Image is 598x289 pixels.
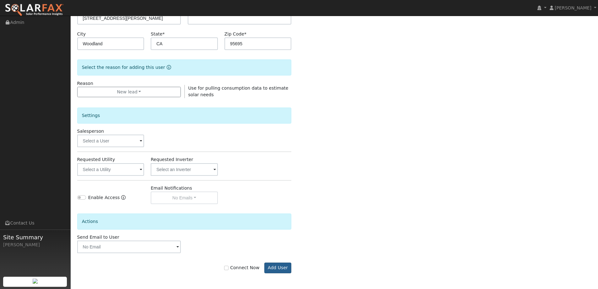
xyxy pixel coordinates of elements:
label: Email Notifications [151,185,192,192]
a: Reason for new user [165,65,171,70]
input: Connect Now [224,266,229,270]
span: Site Summary [3,233,67,242]
label: Salesperson [77,128,104,135]
span: Use for pulling consumption data to estimate solar needs [188,86,288,97]
span: Required [162,31,164,36]
span: Required [244,31,246,36]
div: [PERSON_NAME] [3,242,67,248]
label: Enable Access [88,194,120,201]
label: Send Email to User [77,234,119,241]
input: No Email [77,241,181,253]
button: New lead [77,87,181,97]
a: Enable Access [121,194,126,204]
label: State [151,31,164,37]
input: Select a User [77,135,144,147]
img: SolarFax [5,3,64,17]
div: Actions [77,214,292,230]
div: Settings [77,108,292,124]
label: Connect Now [224,264,259,271]
img: retrieve [33,279,38,284]
div: Select the reason for adding this user [77,59,292,75]
label: Requested Inverter [151,156,193,163]
label: Requested Utility [77,156,115,163]
button: Add User [264,263,292,273]
span: [PERSON_NAME] [555,5,591,10]
label: Reason [77,80,93,87]
input: Select an Inverter [151,163,218,176]
label: Zip Code [224,31,246,37]
label: City [77,31,86,37]
input: Select a Utility [77,163,144,176]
